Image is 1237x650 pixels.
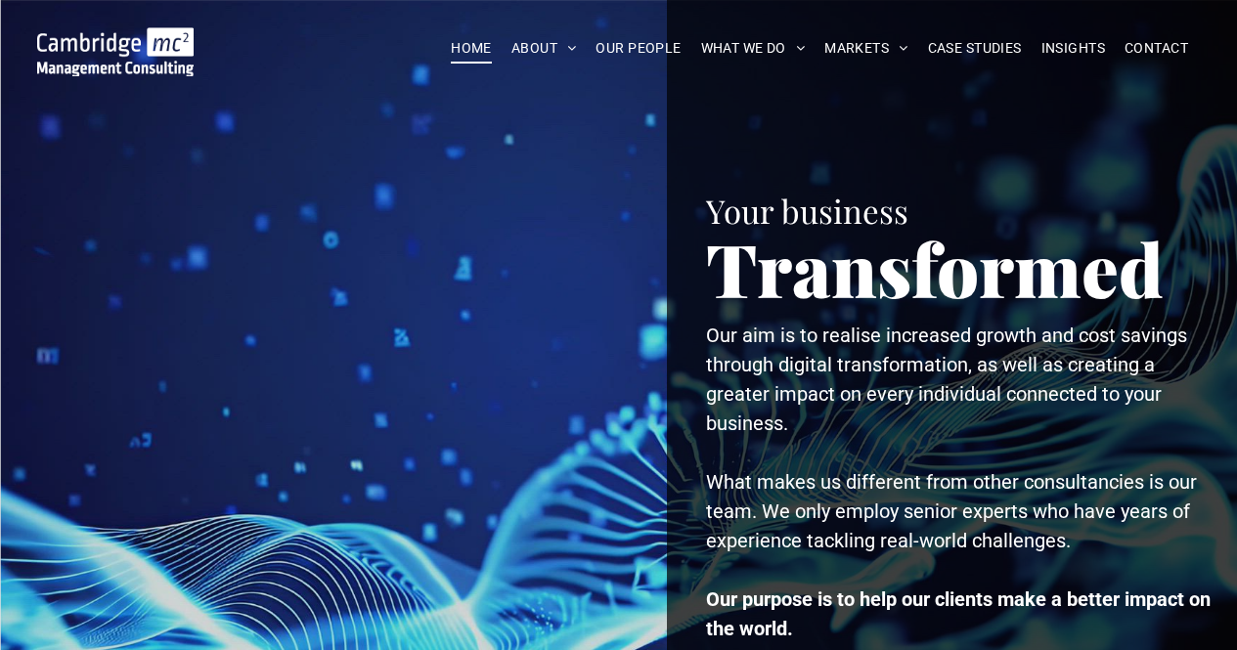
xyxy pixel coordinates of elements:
[691,33,816,64] a: WHAT WE DO
[502,33,587,64] a: ABOUT
[441,33,502,64] a: HOME
[1115,33,1198,64] a: CONTACT
[706,587,1211,640] strong: Our purpose is to help our clients make a better impact on the world.
[706,470,1197,552] span: What makes us different from other consultancies is our team. We only employ senior experts who h...
[918,33,1032,64] a: CASE STUDIES
[706,189,908,232] span: Your business
[37,27,195,76] img: Go to Homepage
[706,324,1187,435] span: Our aim is to realise increased growth and cost savings through digital transformation, as well a...
[586,33,690,64] a: OUR PEOPLE
[706,219,1164,317] span: Transformed
[37,30,195,51] a: Your Business Transformed | Cambridge Management Consulting
[1032,33,1115,64] a: INSIGHTS
[815,33,917,64] a: MARKETS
